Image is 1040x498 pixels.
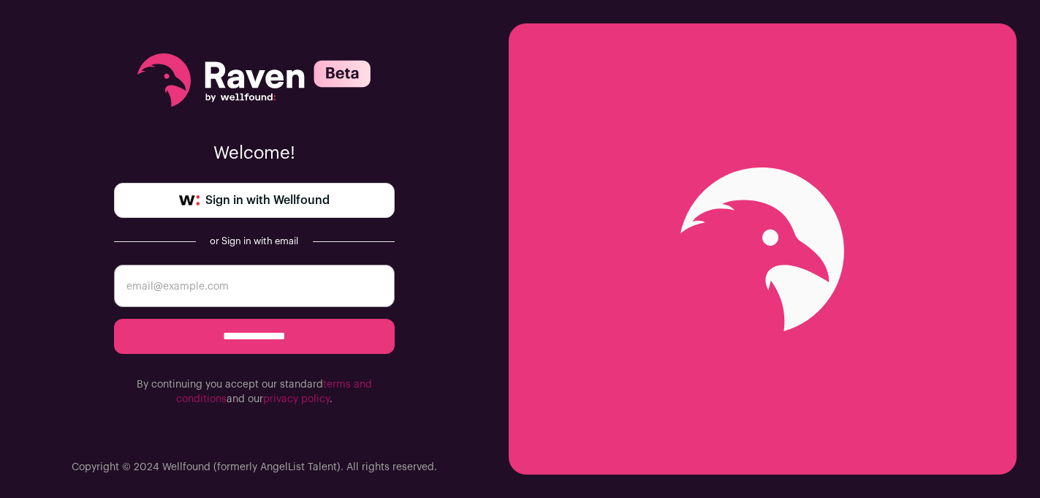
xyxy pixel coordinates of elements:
[72,460,437,475] p: Copyright © 2024 Wellfound (formerly AngelList Talent). All rights reserved.
[208,235,301,247] div: or Sign in with email
[114,142,395,165] p: Welcome!
[205,192,330,209] span: Sign in with Wellfound
[114,377,395,407] p: By continuing you accept our standard and our .
[114,183,395,218] a: Sign in with Wellfound
[263,394,330,404] a: privacy policy
[114,265,395,307] input: email@example.com
[179,195,200,205] img: wellfound-symbol-flush-black-fb3c872781a75f747ccb3a119075da62bfe97bd399995f84a933054e44a575c4.png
